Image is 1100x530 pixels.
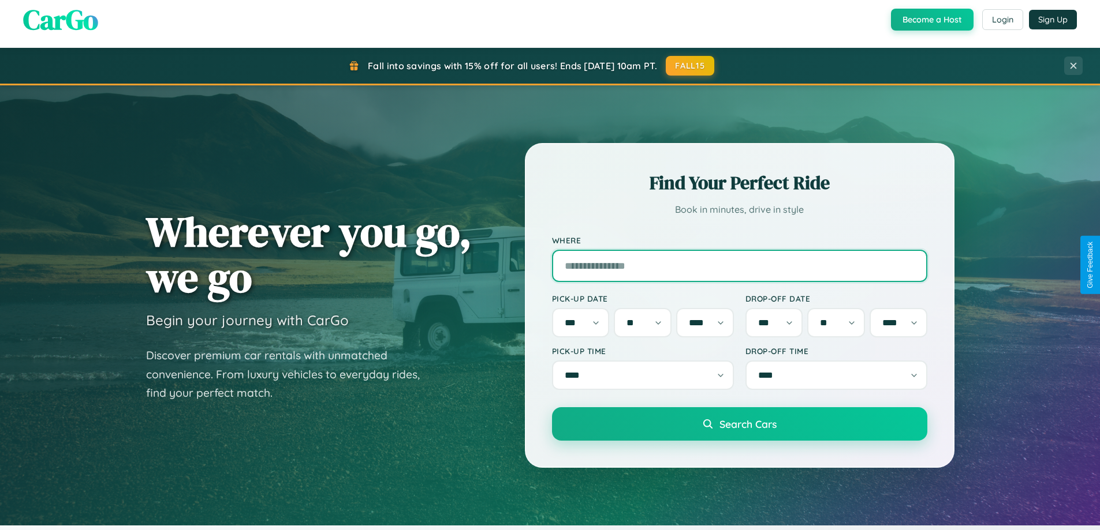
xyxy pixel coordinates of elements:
div: Give Feedback [1086,242,1094,288]
label: Pick-up Time [552,346,734,356]
label: Where [552,235,927,245]
button: Become a Host [891,9,974,31]
p: Book in minutes, drive in style [552,201,927,218]
label: Drop-off Date [745,294,927,303]
button: Sign Up [1029,10,1077,29]
button: FALL15 [666,56,714,76]
button: Login [982,9,1023,30]
h1: Wherever you go, we go [146,209,472,300]
p: Discover premium car rentals with unmatched convenience. From luxury vehicles to everyday rides, ... [146,346,435,403]
span: Search Cars [719,418,777,430]
label: Drop-off Time [745,346,927,356]
label: Pick-up Date [552,294,734,303]
span: Fall into savings with 15% off for all users! Ends [DATE] 10am PT. [368,60,657,72]
h2: Find Your Perfect Ride [552,170,927,196]
span: CarGo [23,1,98,39]
button: Search Cars [552,407,927,441]
h3: Begin your journey with CarGo [146,311,349,329]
